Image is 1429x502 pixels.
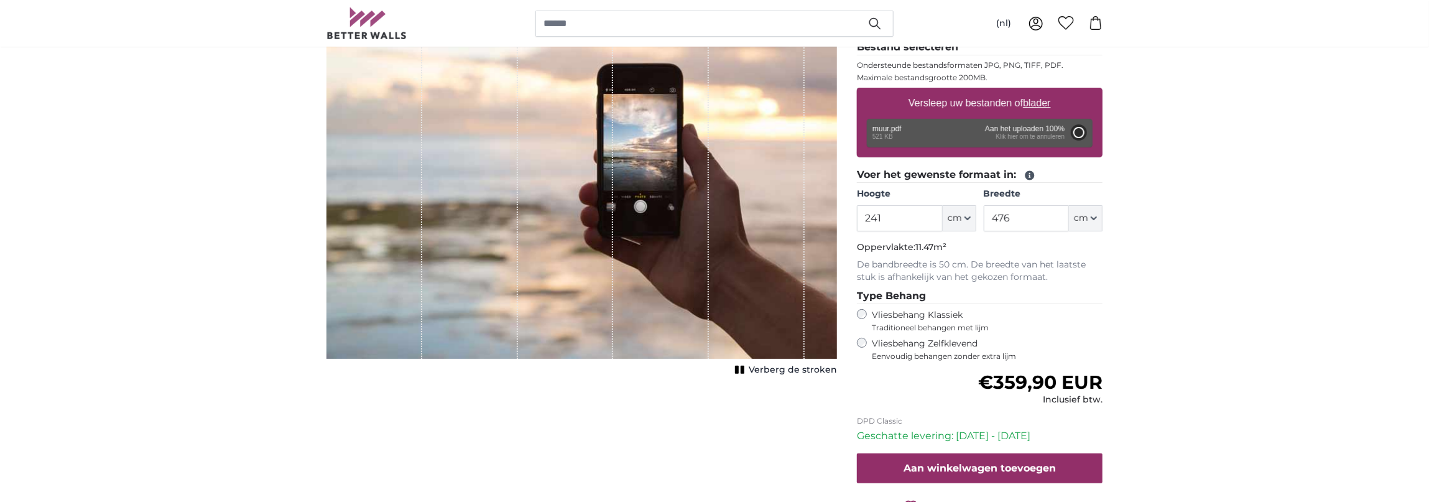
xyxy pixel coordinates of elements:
[904,462,1056,474] span: Aan winkelwagen toevoegen
[978,371,1103,394] span: €359,90 EUR
[857,259,1103,284] p: De bandbreedte is 50 cm. De breedte van het laatste stuk is afhankelijk van het gekozen formaat.
[984,188,1103,200] label: Breedte
[857,188,976,200] label: Hoogte
[857,241,1103,254] p: Oppervlakte:
[872,338,1103,361] label: Vliesbehang Zelfklevend
[857,453,1103,483] button: Aan winkelwagen toevoegen
[749,364,837,376] span: Verberg de stroken
[872,309,1080,333] label: Vliesbehang Klassiek
[857,429,1103,444] p: Geschatte levering: [DATE] - [DATE]
[857,73,1103,83] p: Maximale bestandsgrootte 200MB.
[1074,212,1088,225] span: cm
[857,289,1103,304] legend: Type Behang
[857,60,1103,70] p: Ondersteunde bestandsformaten JPG, PNG, TIFF, PDF.
[731,361,837,379] button: Verberg de stroken
[1069,205,1103,231] button: cm
[857,40,1103,55] legend: Bestand selecteren
[857,416,1103,426] p: DPD Classic
[986,12,1021,35] button: (nl)
[978,394,1103,406] div: Inclusief btw.
[943,205,976,231] button: cm
[904,91,1056,116] label: Versleep uw bestanden of
[915,241,946,253] span: 11.47m²
[872,351,1103,361] span: Eenvoudig behangen zonder extra lijm
[872,323,1080,333] span: Traditioneel behangen met lijm
[326,7,407,39] img: Betterwalls
[948,212,962,225] span: cm
[1023,98,1050,108] u: blader
[857,167,1103,183] legend: Voer het gewenste formaat in:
